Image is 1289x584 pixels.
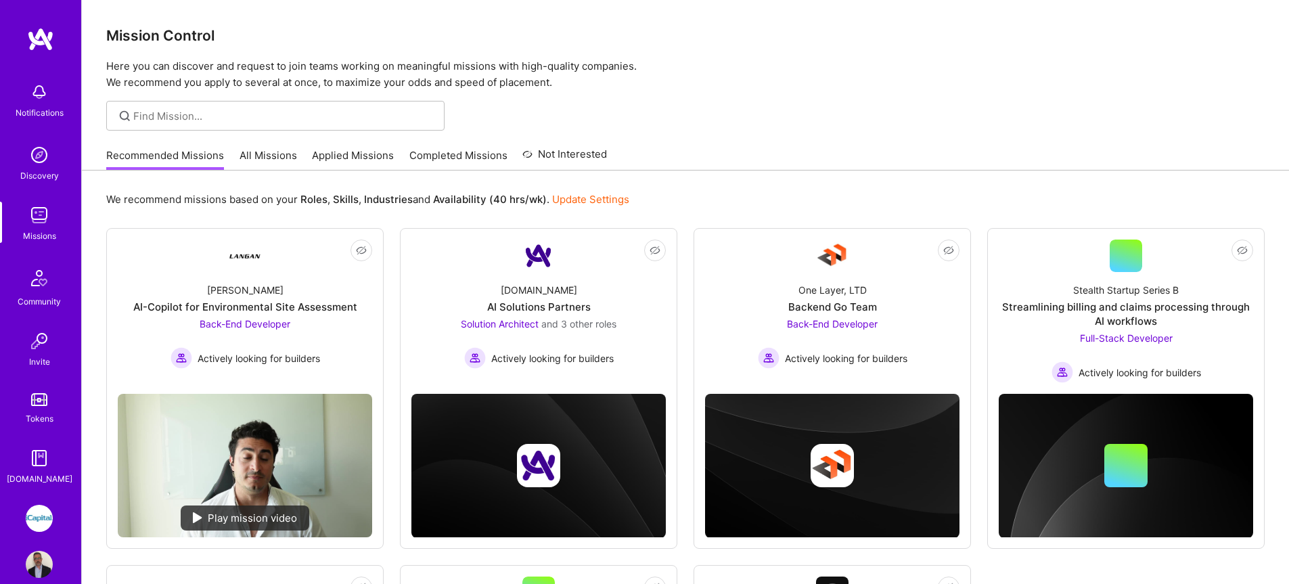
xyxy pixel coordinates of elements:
b: Availability (40 hrs/wk) [433,193,547,206]
a: All Missions [240,148,297,171]
div: Tokens [26,411,53,426]
div: Community [18,294,61,309]
img: tokens [31,393,47,406]
span: Actively looking for builders [491,351,614,365]
input: Find Mission... [133,109,434,123]
img: bell [26,78,53,106]
img: play [193,512,202,523]
img: cover [411,394,666,538]
a: Not Interested [522,146,607,171]
i: icon EyeClosed [650,245,660,256]
img: teamwork [26,202,53,229]
span: Back-End Developer [200,318,290,330]
a: Company Logo[DOMAIN_NAME]AI Solutions PartnersSolution Architect and 3 other rolesActively lookin... [411,240,666,383]
div: [PERSON_NAME] [207,283,284,297]
img: discovery [26,141,53,169]
img: cover [705,394,959,538]
span: Back-End Developer [787,318,878,330]
img: Company Logo [229,240,261,272]
a: Applied Missions [312,148,394,171]
img: Invite [26,328,53,355]
img: User Avatar [26,551,53,578]
div: Notifications [16,106,64,120]
img: Actively looking for builders [758,347,779,369]
span: Solution Architect [461,318,539,330]
img: cover [999,394,1253,538]
div: [DOMAIN_NAME] [501,283,577,297]
div: Missions [23,229,56,243]
b: Skills [333,193,359,206]
span: and 3 other roles [541,318,616,330]
div: Invite [29,355,50,369]
img: Actively looking for builders [464,347,486,369]
img: Actively looking for builders [171,347,192,369]
div: Play mission video [181,506,309,531]
img: Company Logo [522,240,555,272]
i: icon EyeClosed [356,245,367,256]
i: icon EyeClosed [943,245,954,256]
b: Industries [364,193,413,206]
img: iCapital: Building an Alternative Investment Marketplace [26,505,53,532]
div: Stealth Startup Series B [1073,283,1179,297]
a: Recommended Missions [106,148,224,171]
span: Actively looking for builders [198,351,320,365]
img: guide book [26,445,53,472]
img: Company Logo [816,240,849,272]
div: Streamlining billing and claims processing through AI workflows [999,300,1253,328]
img: Actively looking for builders [1051,361,1073,383]
span: Actively looking for builders [1079,365,1201,380]
div: [DOMAIN_NAME] [7,472,72,486]
a: iCapital: Building an Alternative Investment Marketplace [22,505,56,532]
a: Update Settings [552,193,629,206]
span: Full-Stack Developer [1080,332,1173,344]
div: AI Solutions Partners [487,300,591,314]
a: Stealth Startup Series BStreamlining billing and claims processing through AI workflowsFull-Stack... [999,240,1253,383]
img: Company logo [811,444,854,487]
img: Company logo [517,444,560,487]
a: User Avatar [22,551,56,578]
img: logo [27,27,54,51]
p: We recommend missions based on your , , and . [106,192,629,206]
i: icon EyeClosed [1237,245,1248,256]
a: Completed Missions [409,148,507,171]
div: Backend Go Team [788,300,877,314]
img: No Mission [118,394,372,537]
div: One Layer, LTD [798,283,867,297]
div: AI-Copilot for Environmental Site Assessment [133,300,357,314]
i: icon SearchGrey [117,108,133,124]
img: Community [23,262,55,294]
span: Actively looking for builders [785,351,907,365]
a: Company LogoOne Layer, LTDBackend Go TeamBack-End Developer Actively looking for buildersActively... [705,240,959,383]
b: Roles [300,193,327,206]
h3: Mission Control [106,27,1265,44]
p: Here you can discover and request to join teams working on meaningful missions with high-quality ... [106,58,1265,91]
div: Discovery [20,169,59,183]
a: Company Logo[PERSON_NAME]AI-Copilot for Environmental Site AssessmentBack-End Developer Actively ... [118,240,372,383]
